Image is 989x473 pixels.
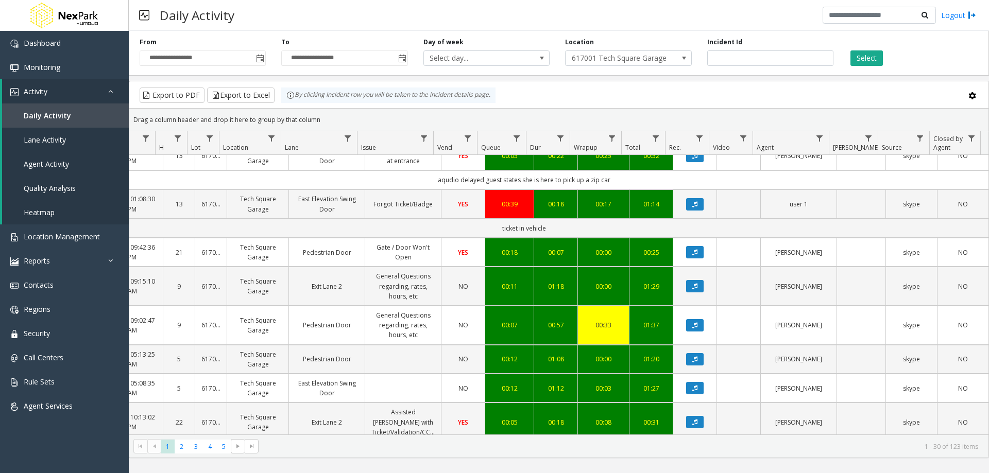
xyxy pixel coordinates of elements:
a: user 1 [767,199,830,209]
a: Heatmap [2,200,129,224]
span: Toggle popup [254,51,265,65]
a: NO [944,282,982,291]
a: skype [892,417,931,427]
img: 'icon' [10,88,19,96]
span: Heatmap [24,207,55,217]
button: Select [850,50,883,66]
span: Activity [24,86,47,96]
span: Page 5 [217,440,231,453]
span: NO [958,321,968,329]
a: [PERSON_NAME] [767,354,830,364]
div: 01:12 [540,383,571,393]
a: [DATE] 09:02:47 AM [108,316,157,335]
a: Issue Filter Menu [417,131,431,145]
a: Logout [941,10,976,21]
a: 00:11 [491,282,527,291]
span: Page 1 [161,440,175,453]
a: NO [944,320,982,330]
a: Dur Filter Menu [554,131,568,145]
span: Quality Analysis [24,183,76,193]
a: YES [448,151,479,161]
span: Queue [481,143,501,152]
span: Regions [24,304,50,314]
a: 9 [169,282,189,291]
span: Location Management [24,232,100,241]
a: [PERSON_NAME] [767,151,830,161]
span: Dashboard [24,38,61,48]
a: 00:00 [584,354,623,364]
a: 13 [169,199,189,209]
a: 00:18 [540,417,571,427]
a: skype [892,383,931,393]
a: [DATE] 09:15:10 AM [108,276,157,296]
span: YES [458,200,468,208]
a: [PERSON_NAME] [767,417,830,427]
span: NO [458,321,468,329]
span: Agent Services [24,401,73,411]
a: 00:00 [584,282,623,291]
span: [PERSON_NAME] [833,143,880,152]
a: 01:27 [636,383,667,393]
a: 617001 [201,199,220,209]
a: Tech Square Garage [233,276,282,296]
span: Lot [191,143,200,152]
a: Tech Square Garage [233,316,282,335]
label: Incident Id [707,38,742,47]
a: 00:52 [636,151,667,161]
a: Forgot Ticket/Badge [371,199,435,209]
a: skype [892,199,931,209]
div: Drag a column header and drop it here to group by that column [129,111,988,129]
a: [PERSON_NAME] [767,320,830,330]
a: [DATE] 10:13:02 PM [108,412,157,432]
a: 00:57 [540,320,571,330]
div: 00:12 [491,383,527,393]
a: skype [892,320,931,330]
span: Location [223,143,248,152]
div: 00:18 [540,199,571,209]
a: Tech Square Garage [233,194,282,214]
a: 00:39 [491,199,527,209]
span: Total [625,143,640,152]
a: Lane Activity [2,128,129,152]
a: Pedestrian Door [295,248,359,257]
a: Video Filter Menu [737,131,751,145]
img: infoIcon.svg [286,91,295,99]
span: Contacts [24,280,54,290]
a: 00:17 [584,199,623,209]
div: 00:22 [540,151,571,161]
a: 01:08 [540,354,571,364]
a: 00:12 [491,354,527,364]
a: 00:25 [584,151,623,161]
span: YES [458,151,468,160]
span: Security [24,328,50,338]
span: YES [458,418,468,427]
a: Pedestrian Door [295,354,359,364]
a: YES [448,417,479,427]
span: Daily Activity [24,111,71,120]
a: [DATE] 01:08:30 PM [108,194,157,214]
a: Closed by Agent Filter Menu [965,131,979,145]
a: H Filter Menu [171,131,185,145]
span: H [159,143,164,152]
span: Page 2 [175,440,189,453]
img: pageIcon [139,3,149,28]
a: 617001 [201,151,220,161]
a: 01:14 [636,199,667,209]
div: 00:18 [491,248,527,257]
span: NO [958,282,968,291]
a: Lane Filter Menu [341,131,355,145]
div: 01:37 [636,320,667,330]
img: 'icon' [10,40,19,48]
a: [DATE] 05:13:25 AM [108,349,157,369]
a: Wrapup Filter Menu [605,131,619,145]
a: Date Filter Menu [139,131,153,145]
a: Assisted [PERSON_NAME] with Ticket/Validation/CC/monthly [371,407,435,437]
a: 01:20 [636,354,667,364]
a: skype [892,248,931,257]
